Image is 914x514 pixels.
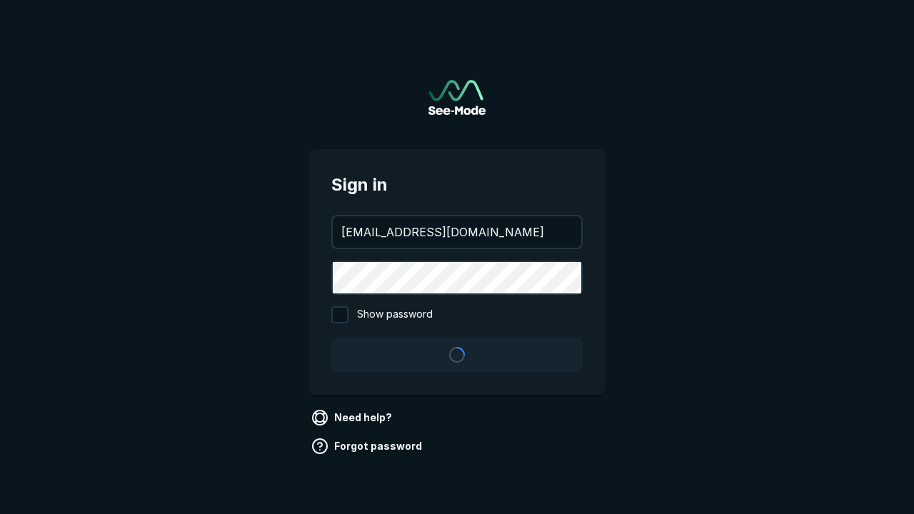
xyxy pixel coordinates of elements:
a: Go to sign in [428,80,486,115]
span: Sign in [331,172,583,198]
img: See-Mode Logo [428,80,486,115]
span: Show password [357,306,433,323]
a: Need help? [308,406,398,429]
input: your@email.com [333,216,581,248]
a: Forgot password [308,435,428,458]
